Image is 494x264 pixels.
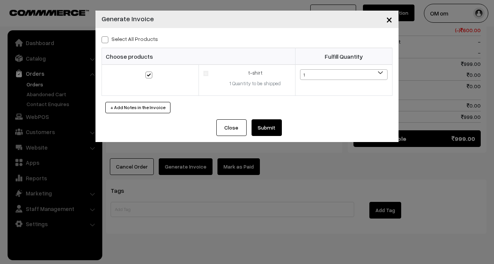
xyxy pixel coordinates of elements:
button: Submit [252,119,282,136]
div: t-shirt [220,69,291,77]
h4: Generate Invoice [102,14,154,24]
th: Choose products [102,48,295,65]
span: 1 [300,69,388,80]
th: Fulfill Quantity [295,48,392,65]
span: 1 [300,70,387,80]
div: 1 Quantity to be shipped [220,80,291,87]
button: Close [216,119,247,136]
button: + Add Notes in the Invoice [105,102,170,113]
label: Select all Products [102,35,158,43]
span: × [386,12,392,26]
button: Close [380,8,399,31]
img: product.jpg [203,71,208,76]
